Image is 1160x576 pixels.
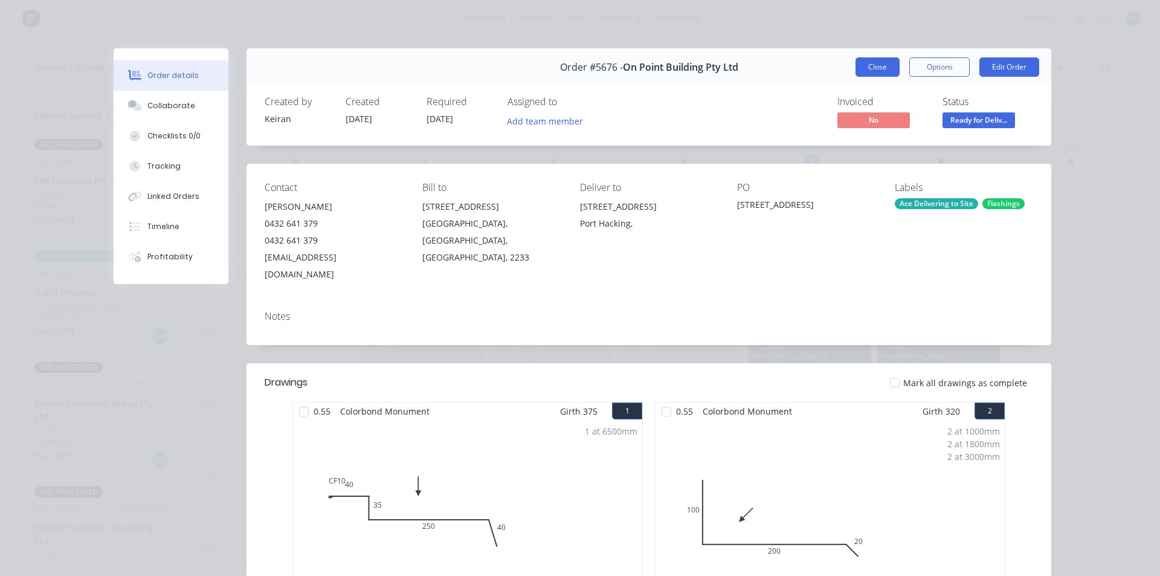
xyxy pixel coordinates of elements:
div: 2 at 1000mm [947,425,1000,438]
div: Order details [147,70,199,81]
div: PO [737,182,875,193]
span: Girth 320 [923,403,960,420]
div: Contact [265,182,403,193]
button: Add team member [507,112,590,129]
span: Mark all drawings as complete [903,377,1027,389]
div: [STREET_ADDRESS]Port Hacking, [580,198,718,237]
div: [STREET_ADDRESS][GEOGRAPHIC_DATA], [GEOGRAPHIC_DATA], [GEOGRAPHIC_DATA], 2233 [422,198,561,266]
div: [EMAIL_ADDRESS][DOMAIN_NAME] [265,249,403,283]
div: Port Hacking, [580,215,718,232]
div: Checklists 0/0 [147,131,201,141]
button: 1 [612,403,642,419]
button: Profitability [114,242,228,272]
div: Bill to [422,182,561,193]
button: Timeline [114,212,228,242]
div: Drawings [265,375,308,390]
div: 2 at 3000mm [947,450,1000,463]
div: [GEOGRAPHIC_DATA], [GEOGRAPHIC_DATA], [GEOGRAPHIC_DATA], 2233 [422,215,561,266]
span: Order #5676 - [560,62,623,73]
button: Checklists 0/0 [114,121,228,151]
button: Linked Orders [114,181,228,212]
div: Status [942,96,1033,108]
button: 2 [975,403,1005,419]
div: 1 at 6500mm [585,425,637,438]
div: [STREET_ADDRESS] [737,198,875,215]
div: 0432 641 379 [265,215,403,232]
div: [PERSON_NAME] [265,198,403,215]
div: Created [346,96,412,108]
div: Invoiced [837,96,928,108]
button: Add team member [501,112,590,129]
button: Order details [114,60,228,91]
div: 2 at 1800mm [947,438,1000,450]
button: Collaborate [114,91,228,121]
div: Linked Orders [147,191,199,202]
div: 0432 641 379 [265,232,403,249]
div: Timeline [147,221,179,232]
div: Collaborate [147,100,195,111]
div: Created by [265,96,331,108]
button: Close [855,57,900,77]
span: Colorbond Monument [698,403,797,420]
div: Tracking [147,161,181,172]
button: Options [909,57,970,77]
button: Edit Order [979,57,1039,77]
div: [STREET_ADDRESS] [422,198,561,215]
span: No [837,112,910,128]
span: 0.55 [671,403,698,420]
button: Tracking [114,151,228,181]
div: Labels [895,182,1033,193]
div: Notes [265,311,1033,322]
div: [PERSON_NAME]0432 641 3790432 641 379[EMAIL_ADDRESS][DOMAIN_NAME] [265,198,403,283]
div: Assigned to [507,96,628,108]
div: Flashings [982,198,1025,209]
div: Required [427,96,493,108]
span: Girth 375 [560,403,598,420]
div: Deliver to [580,182,718,193]
span: 0.55 [309,403,335,420]
span: [DATE] [346,113,372,125]
span: [DATE] [427,113,453,125]
div: [STREET_ADDRESS] [580,198,718,215]
div: Profitability [147,251,193,262]
span: Colorbond Monument [335,403,434,420]
span: On Point Building Pty Ltd [623,62,738,73]
button: Ready for Deliv... [942,112,1015,131]
div: Keiran [265,112,331,125]
span: Ready for Deliv... [942,112,1015,128]
div: Ace Delivering to Site [895,198,978,209]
